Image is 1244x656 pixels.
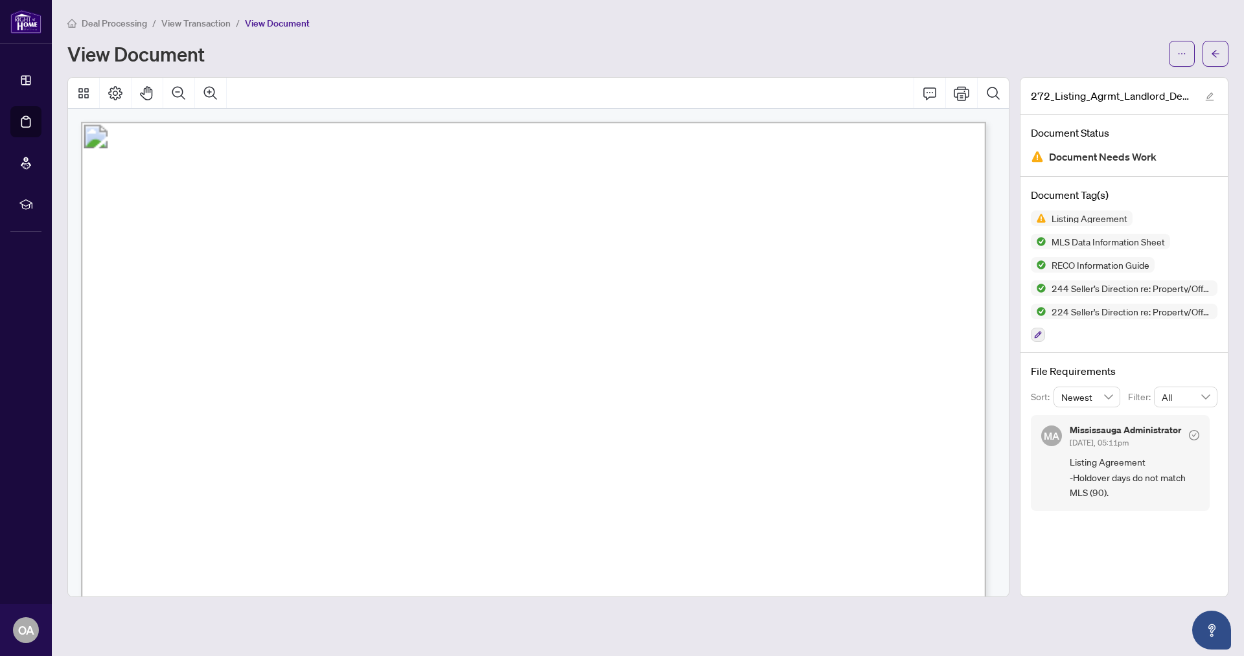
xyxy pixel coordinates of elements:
[236,16,240,30] li: /
[67,19,76,28] span: home
[1046,284,1217,293] span: 244 Seller’s Direction re: Property/Offers
[1031,390,1054,404] p: Sort:
[1031,187,1217,203] h4: Document Tag(s)
[1031,234,1046,249] img: Status Icon
[1049,148,1157,166] span: Document Needs Work
[1177,49,1186,58] span: ellipsis
[1031,210,1046,226] img: Status Icon
[1192,611,1231,650] button: Open asap
[1189,430,1199,440] span: check-circle
[1031,280,1046,296] img: Status Icon
[161,17,231,29] span: View Transaction
[1046,260,1155,269] span: RECO Information Guide
[82,17,147,29] span: Deal Processing
[1162,387,1210,407] span: All
[1070,455,1199,500] span: Listing Agreement -Holdover days do not match MLS (90).
[1031,150,1044,163] img: Document Status
[1031,257,1046,273] img: Status Icon
[1031,88,1193,104] span: 272_Listing_Agrmt_Landlord_Designated_Rep_Agrmt_Auth_to_Offer_for_Lease_-_PropTx-[PERSON_NAME].pdf
[1046,307,1217,316] span: 224 Seller's Direction re: Property/Offers - Important Information for Seller Acknowledgement
[1044,428,1059,444] span: MA
[1211,49,1220,58] span: arrow-left
[1070,425,1181,435] h5: Mississauga Administrator
[1205,92,1214,101] span: edit
[1031,304,1046,319] img: Status Icon
[1046,237,1170,246] span: MLS Data Information Sheet
[67,43,205,64] h1: View Document
[1046,214,1133,223] span: Listing Agreement
[1061,387,1113,407] span: Newest
[10,10,41,34] img: logo
[152,16,156,30] li: /
[18,621,34,639] span: OA
[1070,438,1129,447] span: [DATE], 05:11pm
[1031,363,1217,379] h4: File Requirements
[245,17,310,29] span: View Document
[1031,125,1217,141] h4: Document Status
[1128,390,1154,404] p: Filter:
